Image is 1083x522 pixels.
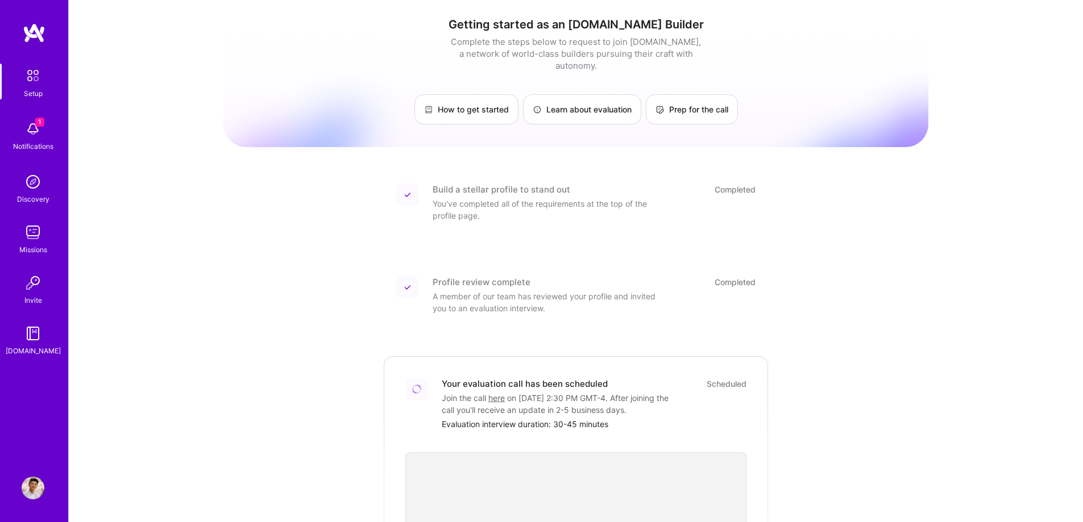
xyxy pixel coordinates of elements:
[433,183,570,195] div: Build a stellar profile to stand out
[22,322,44,345] img: guide book
[715,276,756,288] div: Completed
[24,87,43,99] div: Setup
[24,294,42,306] div: Invite
[488,393,505,403] a: here
[22,221,44,244] img: teamwork
[19,244,47,256] div: Missions
[22,170,44,193] img: discovery
[6,345,61,357] div: [DOMAIN_NAME]
[442,418,746,430] div: Evaluation interview duration: 30-45 minutes
[433,198,660,222] div: You've completed all of the requirements at the top of the profile page.
[433,276,530,288] div: Profile review complete
[21,64,45,87] img: setup
[412,385,421,394] img: Loading
[22,477,44,499] img: User Avatar
[424,105,433,114] img: How to get started
[523,94,641,124] a: Learn about evaluation
[442,392,669,416] div: Join the call on [DATE] 2:30 PM GMT-4 . After joining the call you'll receive an update in 2-5 bu...
[715,183,756,195] div: Completed
[17,193,49,205] div: Discovery
[22,272,44,294] img: Invite
[655,105,665,114] img: Prep for the call
[223,18,928,31] h1: Getting started as an [DOMAIN_NAME] Builder
[533,105,542,114] img: Learn about evaluation
[13,140,53,152] div: Notifications
[404,191,411,198] img: Completed
[19,477,47,499] a: User Avatar
[414,94,518,124] a: How to get started
[448,36,704,72] div: Complete the steps below to request to join [DOMAIN_NAME], a network of world-class builders purs...
[404,284,411,291] img: Completed
[23,23,45,43] img: logo
[22,118,44,140] img: bell
[442,378,608,390] div: Your evaluation call has been scheduled
[646,94,738,124] a: Prep for the call
[35,118,44,127] span: 1
[433,290,660,314] div: A member of our team has reviewed your profile and invited you to an evaluation interview.
[707,378,746,390] div: Scheduled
